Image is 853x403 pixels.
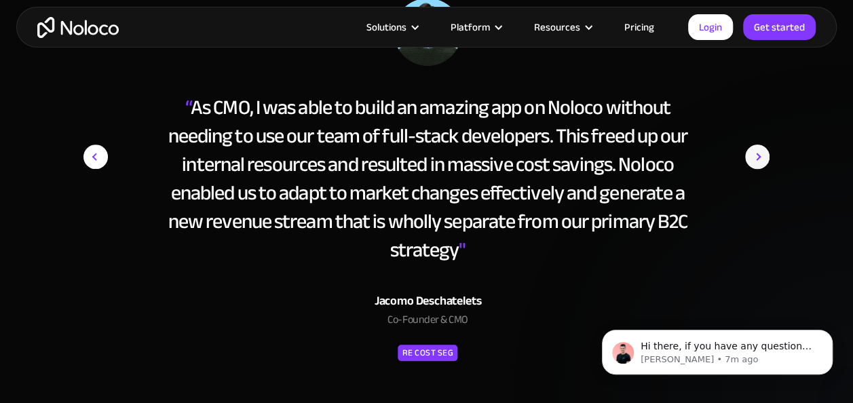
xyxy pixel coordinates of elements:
[185,88,191,126] span: “
[517,18,607,36] div: Resources
[534,18,580,36] div: Resources
[157,93,699,264] div: As CMO, I was able to build an amazing app on Noloco without needing to use our team of full-stac...
[349,18,434,36] div: Solutions
[451,18,490,36] div: Platform
[582,301,853,396] iframe: Intercom notifications message
[402,345,454,361] div: RE Cost Seg
[688,14,733,40] a: Login
[434,18,517,36] div: Platform
[157,311,699,334] div: Co-Founder & CMO
[366,18,406,36] div: Solutions
[37,17,119,38] a: home
[157,291,699,311] div: Jacomo Deschatelets
[743,14,816,40] a: Get started
[607,18,671,36] a: Pricing
[459,231,466,269] span: "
